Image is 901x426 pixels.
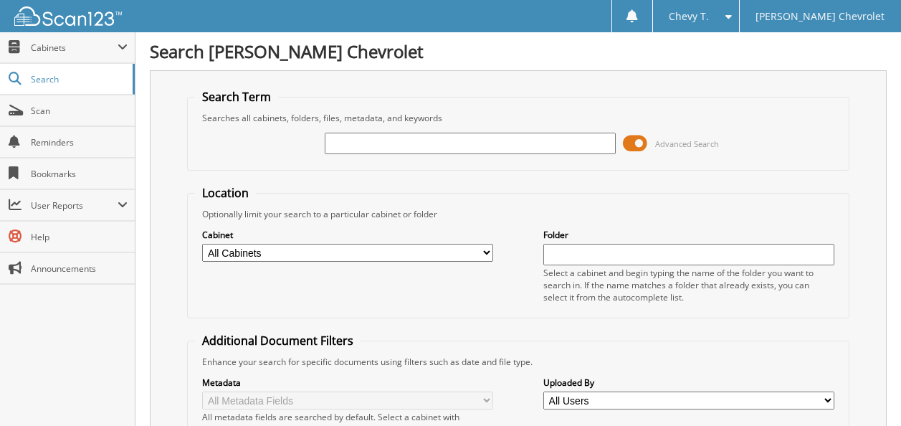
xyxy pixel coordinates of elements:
[669,12,709,21] span: Chevy T.
[150,39,887,63] h1: Search [PERSON_NAME] Chevrolet
[31,231,128,243] span: Help
[195,208,841,220] div: Optionally limit your search to a particular cabinet or folder
[195,185,256,201] legend: Location
[14,6,122,26] img: scan123-logo-white.svg
[31,42,118,54] span: Cabinets
[202,229,493,241] label: Cabinet
[543,229,834,241] label: Folder
[31,168,128,180] span: Bookmarks
[655,138,719,149] span: Advanced Search
[195,333,361,349] legend: Additional Document Filters
[31,199,118,212] span: User Reports
[31,136,128,148] span: Reminders
[543,377,834,389] label: Uploaded By
[31,262,128,275] span: Announcements
[202,377,493,389] label: Metadata
[543,267,834,303] div: Select a cabinet and begin typing the name of the folder you want to search in. If the name match...
[31,73,125,85] span: Search
[195,356,841,368] div: Enhance your search for specific documents using filters such as date and file type.
[195,112,841,124] div: Searches all cabinets, folders, files, metadata, and keywords
[31,105,128,117] span: Scan
[755,12,885,21] span: [PERSON_NAME] Chevrolet
[195,89,278,105] legend: Search Term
